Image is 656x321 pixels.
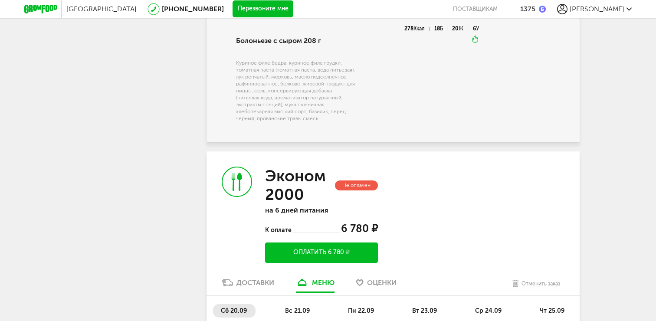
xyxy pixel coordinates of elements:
a: Доставки [217,278,279,292]
span: Б [440,26,443,32]
span: вт 23.09 [412,307,437,314]
button: Перезвоните мне [233,0,293,18]
span: Ж [459,26,463,32]
button: Оплатить 6 780 ₽ [265,242,378,263]
div: Не оплачен [335,180,378,190]
div: 6 [473,27,479,31]
span: [GEOGRAPHIC_DATA] [66,5,137,13]
button: Отменить заказ [508,278,564,295]
h3: Эконом 2000 [265,167,333,204]
div: Доставки [236,278,274,287]
span: вс 21.09 [285,307,310,314]
a: Оценки [352,278,401,292]
div: 278 [404,27,429,31]
span: [PERSON_NAME] [570,5,624,13]
span: ср 24.09 [475,307,502,314]
span: 6 780 ₽ [341,222,378,235]
div: Куриное филе бедра, куриное филе грудки, томатная паста (томатная паста, вода питьевая), лук репч... [236,59,356,122]
div: меню [312,278,335,287]
div: 20 [452,27,468,31]
div: 1375 [520,5,535,13]
p: на 6 дней питания [265,206,378,214]
span: Ккал [413,26,425,32]
span: Оценки [367,278,397,287]
div: Болоньезе с сыром 208 г [236,26,356,56]
div: 18 [434,27,447,31]
a: [PHONE_NUMBER] [162,5,224,13]
span: пн 22.09 [348,307,374,314]
span: К оплате [265,226,292,234]
span: У [476,26,479,32]
img: bonus_b.cdccf46.png [539,6,546,13]
span: сб 20.09 [221,307,247,314]
a: меню [292,278,339,292]
div: Отменить заказ [522,279,560,288]
span: чт 25.09 [540,307,564,314]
